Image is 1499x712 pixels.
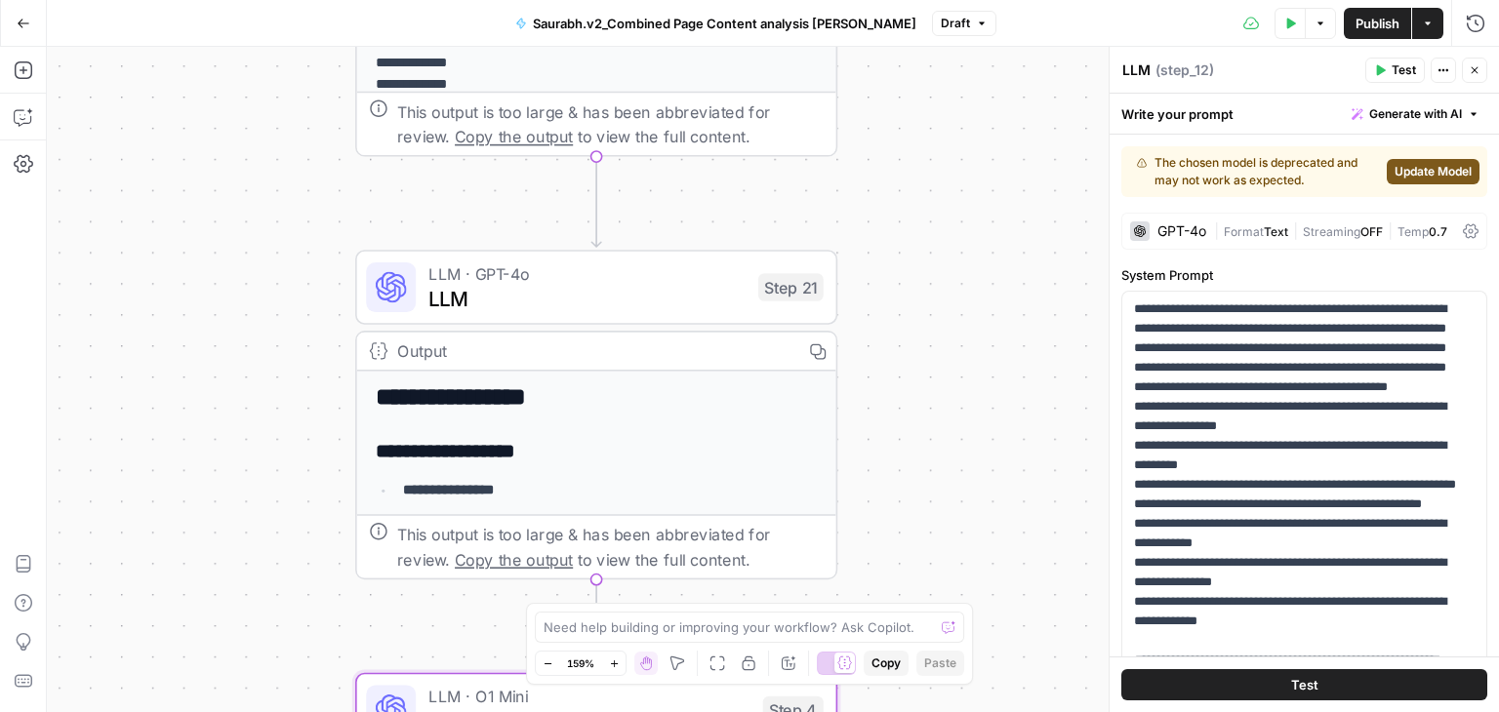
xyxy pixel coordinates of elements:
[428,283,746,314] span: LLM
[1369,105,1462,123] span: Generate with AI
[533,14,916,33] span: Saurabh.v2_Combined Page Content analysis [PERSON_NAME]
[1288,220,1303,240] span: |
[1264,224,1288,239] span: Text
[504,8,928,39] button: Saurabh.v2_Combined Page Content analysis [PERSON_NAME]
[1121,265,1487,285] label: System Prompt
[941,15,970,32] span: Draft
[924,654,956,672] span: Paste
[1356,14,1399,33] span: Publish
[1155,60,1214,80] span: ( step_12 )
[567,655,594,671] span: 159%
[1395,163,1472,180] span: Update Model
[1344,8,1411,39] button: Publish
[1365,58,1425,83] button: Test
[397,338,790,364] div: Output
[1398,224,1429,239] span: Temp
[864,651,909,676] button: Copy
[1121,669,1487,700] button: Test
[916,651,964,676] button: Paste
[871,654,901,672] span: Copy
[1137,154,1379,189] div: The chosen model is deprecated and may not work as expected.
[1214,220,1224,240] span: |
[1429,224,1447,239] span: 0.7
[1291,675,1318,694] span: Test
[1157,224,1206,238] div: GPT-4o
[397,522,824,572] div: This output is too large & has been abbreviated for review. to view the full content.
[758,273,824,301] div: Step 21
[455,550,573,569] span: Copy the output
[1122,60,1151,80] textarea: LLM
[1360,224,1383,239] span: OFF
[1383,220,1398,240] span: |
[591,156,601,247] g: Edge from step_17 to step_21
[455,127,573,145] span: Copy the output
[1392,61,1416,79] span: Test
[1110,94,1499,134] div: Write your prompt
[428,684,750,709] span: LLM · O1 Mini
[1303,224,1360,239] span: Streaming
[397,99,824,149] div: This output is too large & has been abbreviated for review. to view the full content.
[428,260,746,286] span: LLM · GPT-4o
[1344,101,1487,127] button: Generate with AI
[1224,224,1264,239] span: Format
[1387,159,1479,184] button: Update Model
[932,11,996,36] button: Draft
